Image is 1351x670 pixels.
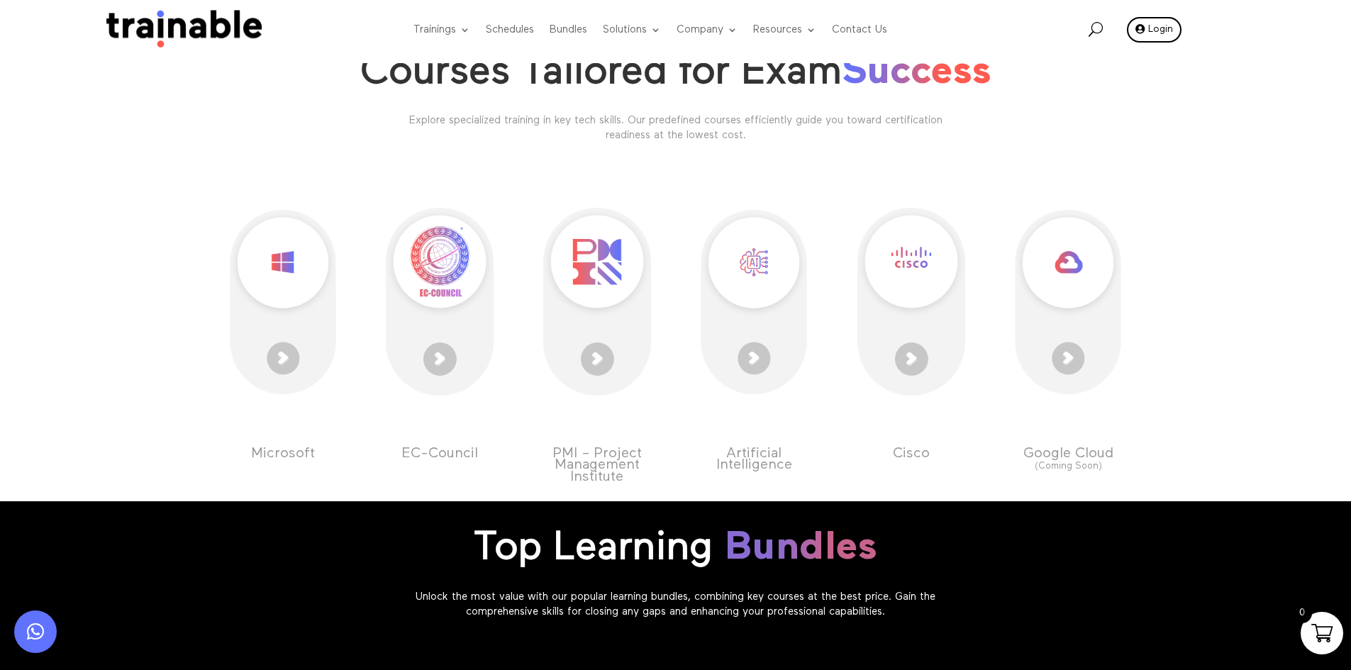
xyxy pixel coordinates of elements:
[1089,22,1103,36] span: U
[550,2,587,58] a: Bundles
[700,447,808,471] div: Artificial Intelligence
[386,447,494,459] p: EC-Council
[1127,17,1182,43] a: Login
[1035,462,1102,471] span: (Coming Soon)
[842,52,991,92] span: Success
[753,2,816,58] a: Resources
[832,2,887,58] a: Contact Us
[677,2,738,58] a: Company
[229,447,337,459] p: Microsoft
[603,2,661,58] a: Solutions
[857,447,965,459] p: Cisco
[404,589,947,619] div: Unlock the most value with our popular learning bundles, combining key courses at the best price....
[1292,603,1312,623] span: 0
[413,2,470,58] a: Trainings
[543,447,651,483] p: PMI – Project Management Institute
[229,49,1123,104] h2: Courses Tailored for Exam
[486,2,534,58] a: Schedules
[404,113,947,143] div: Explore specialized training in key tech skills. Our predefined courses efficiently guide you tow...
[1014,447,1122,473] div: Google Cloud
[725,528,877,568] span: Bundles
[474,528,713,568] span: Top Learning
